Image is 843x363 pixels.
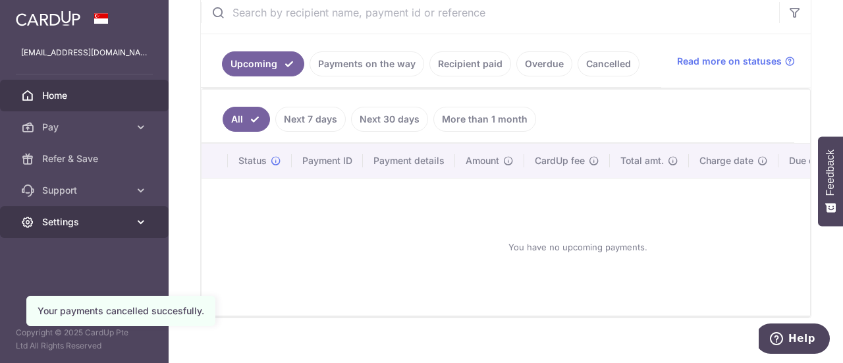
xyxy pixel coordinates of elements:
[759,323,830,356] iframe: Opens a widget where you can find more information
[351,107,428,132] a: Next 30 days
[677,55,795,68] a: Read more on statuses
[275,107,346,132] a: Next 7 days
[38,304,204,318] div: Your payments cancelled succesfully.
[578,51,639,76] a: Cancelled
[16,11,80,26] img: CardUp
[222,51,304,76] a: Upcoming
[42,184,129,197] span: Support
[699,154,753,167] span: Charge date
[535,154,585,167] span: CardUp fee
[223,107,270,132] a: All
[21,46,148,59] p: [EMAIL_ADDRESS][DOMAIN_NAME]
[42,89,129,102] span: Home
[620,154,664,167] span: Total amt.
[818,136,843,226] button: Feedback - Show survey
[466,154,499,167] span: Amount
[238,154,267,167] span: Status
[429,51,511,76] a: Recipient paid
[363,144,455,178] th: Payment details
[42,215,129,229] span: Settings
[677,55,782,68] span: Read more on statuses
[292,144,363,178] th: Payment ID
[433,107,536,132] a: More than 1 month
[825,150,836,196] span: Feedback
[42,152,129,165] span: Refer & Save
[310,51,424,76] a: Payments on the way
[516,51,572,76] a: Overdue
[42,121,129,134] span: Pay
[789,154,829,167] span: Due date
